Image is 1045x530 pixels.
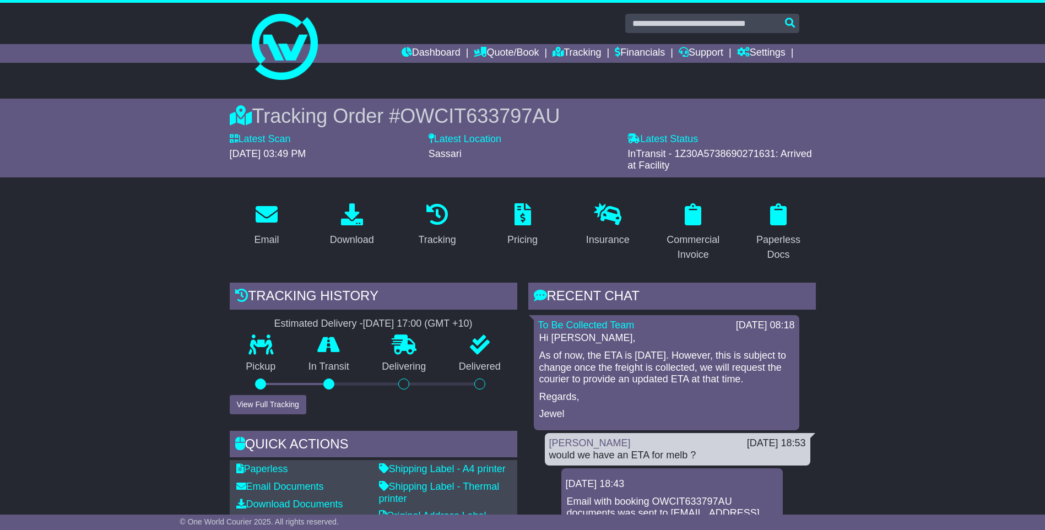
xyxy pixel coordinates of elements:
[566,478,778,490] div: [DATE] 18:43
[679,44,723,63] a: Support
[500,199,545,251] a: Pricing
[579,199,637,251] a: Insurance
[379,510,486,521] a: Original Address Label
[230,431,517,461] div: Quick Actions
[474,44,539,63] a: Quote/Book
[539,332,794,344] p: Hi [PERSON_NAME],
[663,232,723,262] div: Commercial Invoice
[627,133,698,145] label: Latest Status
[749,232,809,262] div: Paperless Docs
[236,463,288,474] a: Paperless
[429,148,462,159] span: Sassari
[379,481,500,504] a: Shipping Label - Thermal printer
[254,232,279,247] div: Email
[230,104,816,128] div: Tracking Order #
[230,318,517,330] div: Estimated Delivery -
[230,133,291,145] label: Latest Scan
[736,320,795,332] div: [DATE] 08:18
[366,361,443,373] p: Delivering
[363,318,473,330] div: [DATE] 17:00 (GMT +10)
[247,199,286,251] a: Email
[539,391,794,403] p: Regards,
[330,232,374,247] div: Download
[230,283,517,312] div: Tracking history
[747,437,806,450] div: [DATE] 18:53
[411,199,463,251] a: Tracking
[236,481,324,492] a: Email Documents
[402,44,461,63] a: Dashboard
[379,463,506,474] a: Shipping Label - A4 printer
[180,517,339,526] span: © One World Courier 2025. All rights reserved.
[586,232,630,247] div: Insurance
[539,350,794,386] p: As of now, the ETA is [DATE]. However, this is subject to change once the freight is collected, w...
[549,437,631,448] a: [PERSON_NAME]
[553,44,601,63] a: Tracking
[737,44,786,63] a: Settings
[538,320,635,331] a: To Be Collected Team
[442,361,517,373] p: Delivered
[418,232,456,247] div: Tracking
[230,395,306,414] button: View Full Tracking
[627,148,812,171] span: InTransit - 1Z30A5738690271631: Arrived at Facility
[292,361,366,373] p: In Transit
[539,408,794,420] p: Jewel
[230,148,306,159] span: [DATE] 03:49 PM
[528,283,816,312] div: RECENT CHAT
[429,133,501,145] label: Latest Location
[615,44,665,63] a: Financials
[230,361,293,373] p: Pickup
[656,199,730,266] a: Commercial Invoice
[236,499,343,510] a: Download Documents
[400,105,560,127] span: OWCIT633797AU
[741,199,816,266] a: Paperless Docs
[323,199,381,251] a: Download
[549,450,806,462] div: would we have an ETA for melb ?
[507,232,538,247] div: Pricing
